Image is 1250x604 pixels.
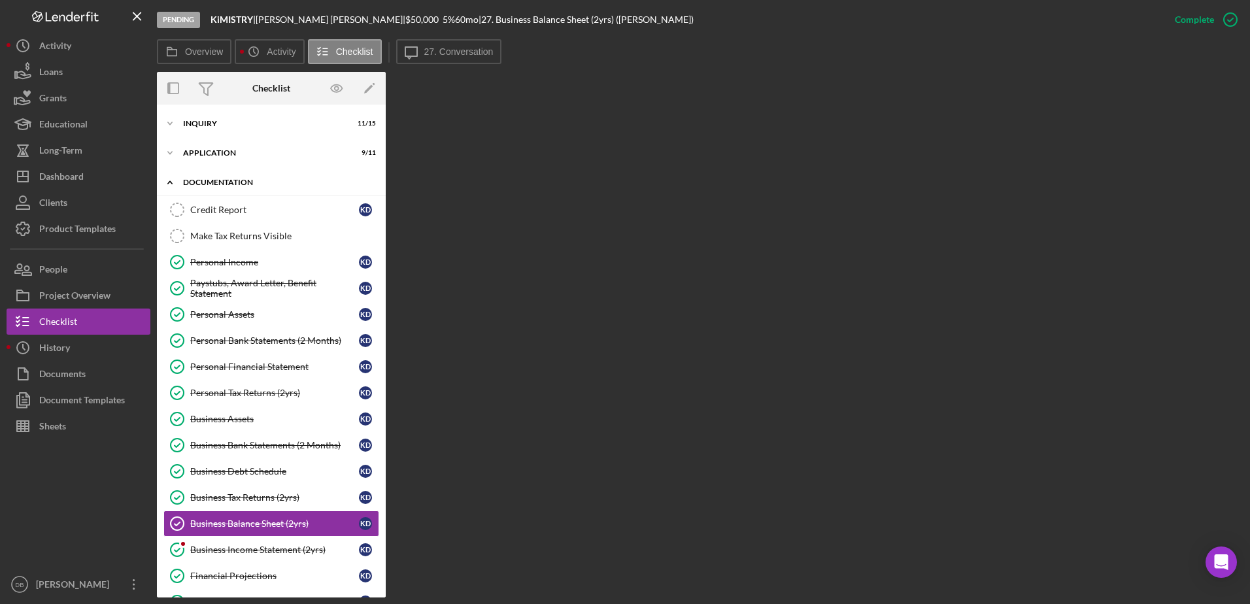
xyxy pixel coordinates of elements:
[157,12,200,28] div: Pending
[7,33,150,59] button: Activity
[157,39,231,64] button: Overview
[39,216,116,245] div: Product Templates
[256,14,405,25] div: [PERSON_NAME] [PERSON_NAME] |
[163,511,379,537] a: Business Balance Sheet (2yrs)KD
[7,309,150,335] button: Checklist
[359,439,372,452] div: K D
[443,14,455,25] div: 5 %
[7,282,150,309] button: Project Overview
[163,249,379,275] a: Personal IncomeKD
[359,334,372,347] div: K D
[7,335,150,361] button: History
[190,571,359,581] div: Financial Projections
[1206,546,1237,578] div: Open Intercom Messenger
[39,163,84,193] div: Dashboard
[190,492,359,503] div: Business Tax Returns (2yrs)
[359,412,372,426] div: K D
[359,256,372,269] div: K D
[7,137,150,163] button: Long-Term
[190,278,359,299] div: Paystubs, Award Letter, Benefit Statement
[163,301,379,327] a: Personal AssetsKD
[163,223,379,249] a: Make Tax Returns Visible
[359,203,372,216] div: K D
[39,413,66,443] div: Sheets
[455,14,479,25] div: 60 mo
[7,85,150,111] button: Grants
[7,190,150,216] button: Clients
[396,39,502,64] button: 27. Conversation
[7,387,150,413] button: Document Templates
[359,308,372,321] div: K D
[190,388,359,398] div: Personal Tax Returns (2yrs)
[267,46,296,57] label: Activity
[7,571,150,597] button: DB[PERSON_NAME]
[359,491,372,504] div: K D
[190,309,359,320] div: Personal Assets
[39,335,70,364] div: History
[39,190,67,219] div: Clients
[359,465,372,478] div: K D
[39,387,125,416] div: Document Templates
[190,257,359,267] div: Personal Income
[163,432,379,458] a: Business Bank Statements (2 Months)KD
[424,46,494,57] label: 27. Conversation
[1162,7,1243,33] button: Complete
[211,14,253,25] b: KiMISTRY
[7,256,150,282] a: People
[39,309,77,338] div: Checklist
[359,282,372,295] div: K D
[308,39,382,64] button: Checklist
[190,466,359,477] div: Business Debt Schedule
[190,518,359,529] div: Business Balance Sheet (2yrs)
[405,14,439,25] span: $50,000
[235,39,304,64] button: Activity
[252,83,290,93] div: Checklist
[33,571,118,601] div: [PERSON_NAME]
[163,563,379,589] a: Financial ProjectionsKD
[352,149,376,157] div: 9 / 11
[39,111,88,141] div: Educational
[359,569,372,582] div: K D
[1175,7,1214,33] div: Complete
[183,149,343,157] div: Application
[185,46,223,57] label: Overview
[190,205,359,215] div: Credit Report
[359,386,372,399] div: K D
[39,137,82,167] div: Long-Term
[39,33,71,62] div: Activity
[39,361,86,390] div: Documents
[190,335,359,346] div: Personal Bank Statements (2 Months)
[163,458,379,484] a: Business Debt ScheduleKD
[359,360,372,373] div: K D
[39,85,67,114] div: Grants
[190,414,359,424] div: Business Assets
[7,59,150,85] button: Loans
[359,543,372,556] div: K D
[7,216,150,242] button: Product Templates
[183,178,369,186] div: Documentation
[7,413,150,439] button: Sheets
[336,46,373,57] label: Checklist
[39,256,67,286] div: People
[7,111,150,137] button: Educational
[163,327,379,354] a: Personal Bank Statements (2 Months)KD
[7,361,150,387] button: Documents
[190,231,379,241] div: Make Tax Returns Visible
[7,163,150,190] button: Dashboard
[479,14,694,25] div: | 27. Business Balance Sheet (2yrs) ([PERSON_NAME])
[190,361,359,372] div: Personal Financial Statement
[190,440,359,450] div: Business Bank Statements (2 Months)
